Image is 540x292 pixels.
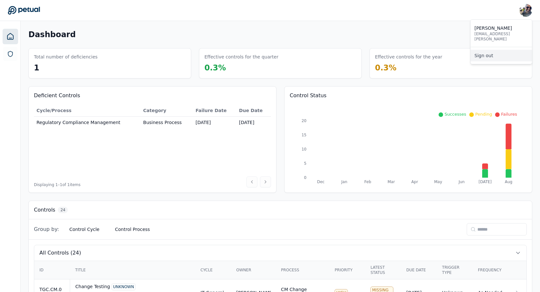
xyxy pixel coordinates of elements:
[375,63,397,72] span: 0.3 %
[3,47,17,61] a: SOC
[34,92,271,99] h3: Deficient Controls
[442,265,468,275] div: Trigger Type
[39,249,81,257] span: All Controls (24)
[236,105,271,117] th: Due Date
[140,105,193,117] th: Category
[281,267,324,273] div: Process
[317,180,325,184] tspan: Dec
[474,31,528,42] p: [EMAIL_ADDRESS][PERSON_NAME]
[246,176,257,187] button: Previous
[34,54,98,60] h3: Total number of deficiencies
[335,267,360,273] div: Priority
[236,117,271,129] td: [DATE]
[478,267,504,273] div: Frequency
[411,180,418,184] tspan: Apr
[201,267,226,273] div: Cycle
[302,119,306,123] tspan: 20
[75,267,190,273] div: Title
[370,265,396,275] div: Latest Status
[110,224,155,235] button: Control Process
[140,117,193,129] td: Business Process
[458,180,465,184] tspan: Jun
[444,112,466,117] span: Successes
[479,180,492,184] tspan: [DATE]
[34,105,140,117] th: Cycle/Process
[474,25,528,31] p: [PERSON_NAME]
[501,112,517,117] span: Failures
[34,117,140,129] td: Regulatory Compliance Management
[236,267,271,273] div: Owner
[471,50,532,61] a: Sign out
[304,175,306,180] tspan: 0
[8,6,40,15] a: Go to Dashboard
[193,105,236,117] th: Failure Date
[388,180,395,184] tspan: Mar
[290,92,527,99] h3: Control Status
[34,225,59,233] span: Group by:
[302,133,306,137] tspan: 15
[364,180,371,184] tspan: Feb
[341,180,348,184] tspan: Jan
[434,180,442,184] tspan: May
[406,267,432,273] div: Due Date
[260,176,271,187] button: Next
[475,112,492,117] span: Pending
[3,29,18,44] a: Dashboard
[304,161,306,166] tspan: 5
[204,54,278,60] h3: Effective controls for the quarter
[75,283,190,290] div: Change Testing
[34,206,55,214] h3: Controls
[28,29,76,40] h1: Dashboard
[58,207,68,213] span: 24
[375,54,442,60] h3: Effective controls for the year
[111,283,136,290] div: UNKNOWN
[302,147,306,151] tspan: 10
[519,4,532,17] img: Shekhar Khedekar
[505,180,512,184] tspan: Aug
[34,245,526,261] button: All Controls (24)
[34,63,39,72] span: 1
[193,117,236,129] td: [DATE]
[64,224,105,235] button: Control Cycle
[204,63,226,72] span: 0.3 %
[34,182,80,187] span: Displaying 1– 1 of 1 items
[39,267,65,273] div: ID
